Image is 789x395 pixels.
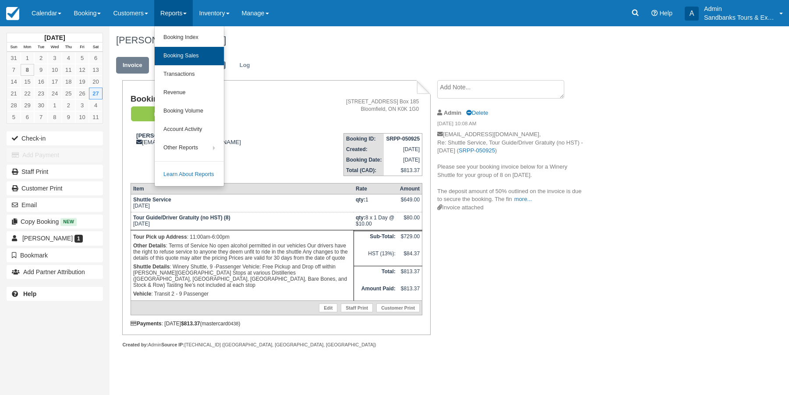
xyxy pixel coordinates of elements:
[133,215,230,221] strong: Tour Guide/Driver Gratuity (no HST) (8)
[21,42,34,52] th: Mon
[21,88,34,99] a: 22
[659,10,672,17] span: Help
[228,321,239,326] small: 0438
[7,148,103,162] button: Add Payment
[131,183,354,194] th: Item
[116,35,695,46] h1: [PERSON_NAME],
[685,7,699,21] div: A
[7,287,103,301] a: Help
[75,111,89,123] a: 10
[21,64,34,76] a: 8
[704,13,774,22] p: Sandbanks Tours & Experiences
[7,265,103,279] button: Add Partner Attribution
[62,76,75,88] a: 18
[344,144,384,155] th: Created:
[354,183,398,194] th: Rate
[62,111,75,123] a: 9
[131,194,354,212] td: [DATE]
[7,88,21,99] a: 21
[21,99,34,111] a: 29
[131,321,422,327] div: : [DATE] (mastercard )
[155,139,224,157] a: Other Reports
[34,42,48,52] th: Tue
[48,42,61,52] th: Wed
[89,42,103,52] th: Sat
[62,52,75,64] a: 4
[437,204,585,212] div: Invoice attached
[6,7,19,20] img: checkfront-main-nav-mini-logo.png
[48,76,61,88] a: 17
[7,52,21,64] a: 31
[22,235,73,242] span: [PERSON_NAME]
[131,106,194,122] a: Paid
[233,57,257,74] a: Log
[398,248,422,266] td: $84.37
[7,215,103,229] button: Copy Booking New
[116,57,149,74] a: Invoice
[75,99,89,111] a: 3
[7,76,21,88] a: 14
[133,291,151,297] strong: Vehicle
[89,99,103,111] a: 4
[155,28,224,47] a: Booking Index
[7,99,21,111] a: 28
[89,111,103,123] a: 11
[44,34,65,41] strong: [DATE]
[651,10,658,16] i: Help
[131,106,197,122] em: Paid
[133,241,351,262] p: : Terms of Service No open alcohol permitted in our vehicles Our drivers have the right to refuse...
[7,198,103,212] button: Email
[155,47,224,65] a: Booking Sales
[354,283,398,301] th: Amount Paid:
[62,99,75,111] a: 2
[444,109,461,116] strong: Admin
[34,52,48,64] a: 2
[89,64,103,76] a: 13
[376,303,420,312] a: Customer Print
[7,248,103,262] button: Bookmark
[459,147,495,154] a: SRPP-050925
[181,321,200,327] strong: $813.37
[7,111,21,123] a: 5
[398,231,422,249] td: $729.00
[62,42,75,52] th: Thu
[398,183,422,194] th: Amount
[34,64,48,76] a: 9
[133,289,351,298] p: : Transit 2 - 9 Passenger
[89,88,103,99] a: 27
[122,342,148,347] strong: Created by:
[161,342,184,347] strong: Source IP:
[384,165,422,176] td: $813.37
[400,197,420,210] div: $649.00
[7,181,103,195] a: Customer Print
[7,165,103,179] a: Staff Print
[344,155,384,165] th: Booking Date:
[62,88,75,99] a: 25
[150,57,173,74] a: Edit
[304,98,419,113] address: [STREET_ADDRESS] Box 185 Bloomfield, ON K0K 1G0
[7,64,21,76] a: 7
[400,215,420,228] div: $80.00
[154,26,224,187] ul: Reports
[48,64,61,76] a: 10
[122,342,430,348] div: Admin [TECHNICAL_ID] ([GEOGRAPHIC_DATA], [GEOGRAPHIC_DATA], [GEOGRAPHIC_DATA])
[34,111,48,123] a: 7
[131,132,300,145] div: [EMAIL_ADDRESS][DOMAIN_NAME]
[60,218,77,226] span: New
[398,266,422,283] td: $813.37
[155,166,224,184] a: Learn About Reports
[48,99,61,111] a: 1
[155,65,224,84] a: Transactions
[133,264,170,270] strong: Shuttle Details
[23,290,36,297] b: Help
[155,102,224,120] a: Booking Volume
[34,88,48,99] a: 23
[354,194,398,212] td: 1
[344,134,384,145] th: Booking ID:
[75,52,89,64] a: 5
[133,233,351,241] p: : 11:00am-6:00pm
[356,197,365,203] strong: qty
[7,131,103,145] button: Check-in
[133,234,187,240] strong: Tour Pick up Address
[344,165,384,176] th: Total (CAD):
